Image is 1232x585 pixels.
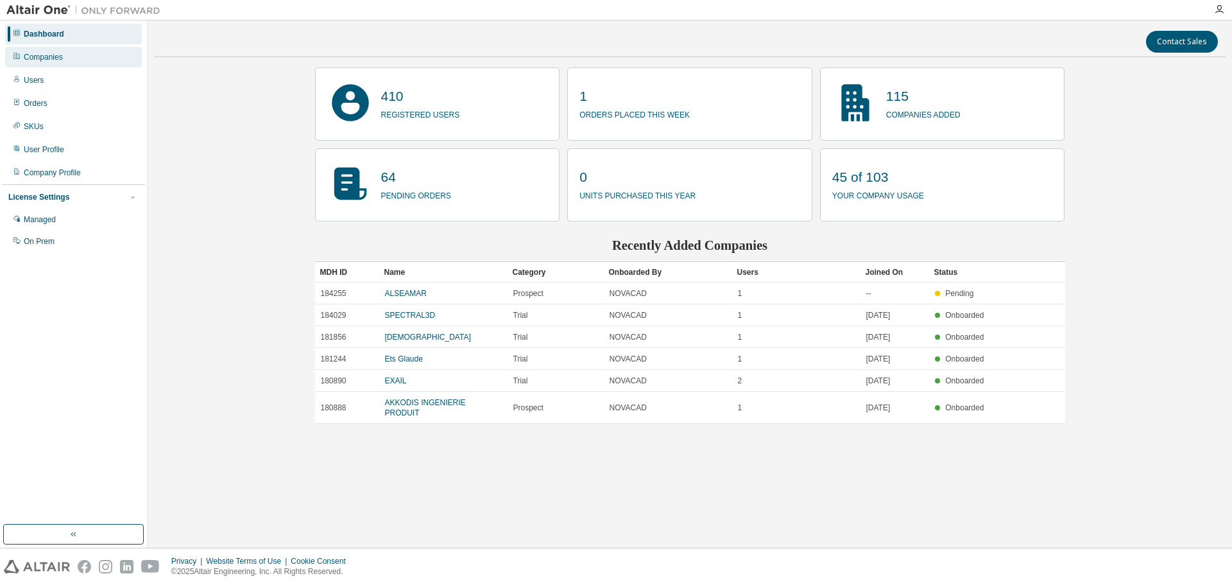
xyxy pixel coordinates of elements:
[513,262,599,283] div: Category
[738,310,742,320] span: 1
[171,556,206,566] div: Privacy
[24,29,64,39] div: Dashboard
[579,168,696,187] p: 0
[934,262,988,283] div: Status
[866,354,891,364] span: [DATE]
[8,192,69,202] div: License Settings
[385,398,466,417] a: AKKODIS INGENIERIE PRODUIT
[24,144,64,155] div: User Profile
[945,333,984,342] span: Onboarded
[866,262,924,283] div: Joined On
[609,262,727,283] div: Onboarded By
[24,214,56,225] div: Managed
[24,52,63,62] div: Companies
[315,237,1065,254] h2: Recently Added Companies
[737,262,855,283] div: Users
[866,310,891,320] span: [DATE]
[738,376,742,386] span: 2
[866,332,891,342] span: [DATE]
[24,75,44,85] div: Users
[579,106,690,121] p: orders placed this week
[886,87,961,106] p: 115
[321,354,346,364] span: 181244
[381,87,460,106] p: 410
[321,332,346,342] span: 181856
[120,560,133,573] img: linkedin.svg
[381,187,451,202] p: pending orders
[579,187,696,202] p: units purchased this year
[171,566,354,577] p: © 2025 Altair Engineering, Inc. All Rights Reserved.
[320,262,374,283] div: MDH ID
[6,4,167,17] img: Altair One
[513,376,528,386] span: Trial
[513,288,543,299] span: Prospect
[321,310,346,320] span: 184029
[945,354,984,363] span: Onboarded
[610,354,647,364] span: NOVACAD
[1146,31,1218,53] button: Contact Sales
[945,311,984,320] span: Onboarded
[78,560,91,573] img: facebook.svg
[4,560,70,573] img: altair_logo.svg
[832,168,924,187] p: 45 of 103
[866,376,891,386] span: [DATE]
[832,187,924,202] p: your company usage
[513,332,528,342] span: Trial
[321,376,346,386] span: 180890
[610,288,647,299] span: NOVACAD
[579,87,690,106] p: 1
[738,288,742,299] span: 1
[291,556,353,566] div: Cookie Consent
[385,354,423,363] a: Ets Glaude
[24,121,44,132] div: SKUs
[610,310,647,320] span: NOVACAD
[610,376,647,386] span: NOVACAD
[945,403,984,412] span: Onboarded
[738,403,742,413] span: 1
[886,106,961,121] p: companies added
[866,403,891,413] span: [DATE]
[945,289,973,298] span: Pending
[385,289,427,298] a: ALSEAMAR
[385,376,407,385] a: EXAIL
[610,332,647,342] span: NOVACAD
[945,376,984,385] span: Onboarded
[385,333,471,342] a: [DEMOGRAPHIC_DATA]
[206,556,291,566] div: Website Terms of Use
[513,310,528,320] span: Trial
[610,403,647,413] span: NOVACAD
[99,560,112,573] img: instagram.svg
[738,332,742,342] span: 1
[738,354,742,364] span: 1
[385,311,436,320] a: SPECTRAL3D
[384,262,502,283] div: Name
[866,288,871,299] span: --
[141,560,160,573] img: youtube.svg
[513,403,543,413] span: Prospect
[321,403,346,413] span: 180888
[24,236,55,247] div: On Prem
[381,106,460,121] p: registered users
[321,288,346,299] span: 184255
[24,168,81,178] div: Company Profile
[513,354,528,364] span: Trial
[381,168,451,187] p: 64
[24,98,47,109] div: Orders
